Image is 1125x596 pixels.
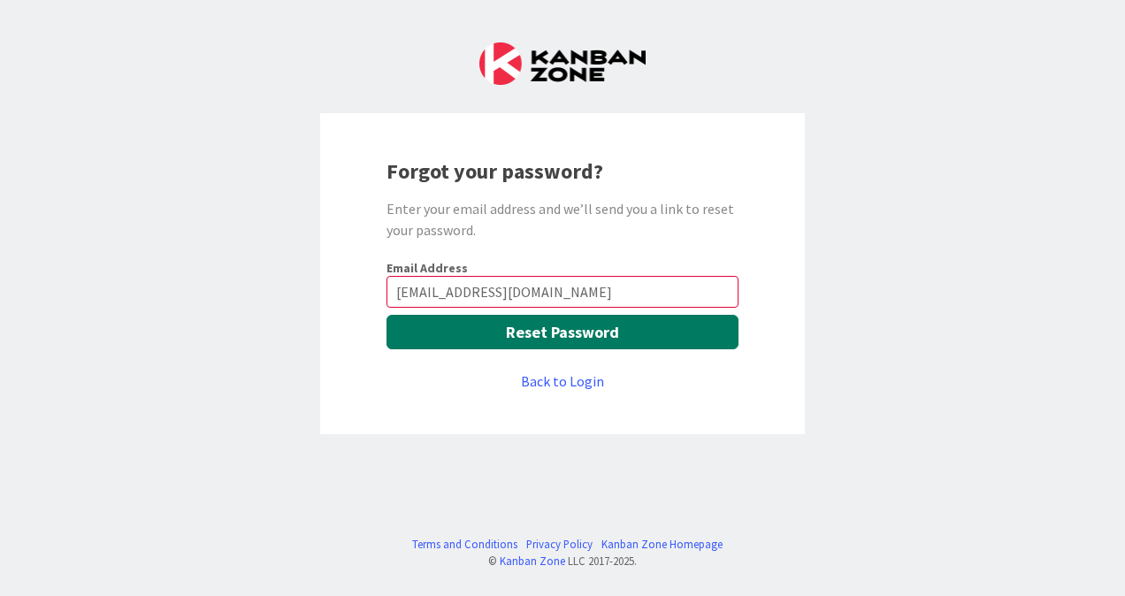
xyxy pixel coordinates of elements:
[500,554,565,568] a: Kanban Zone
[526,536,593,553] a: Privacy Policy
[479,42,646,85] img: Kanban Zone
[521,371,604,392] a: Back to Login
[386,315,739,349] button: Reset Password
[412,536,517,553] a: Terms and Conditions
[386,157,603,185] b: Forgot your password?
[403,553,723,569] div: © LLC 2017- 2025 .
[386,260,468,276] label: Email Address
[386,198,739,241] div: Enter your email address and we’ll send you a link to reset your password.
[601,536,723,553] a: Kanban Zone Homepage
